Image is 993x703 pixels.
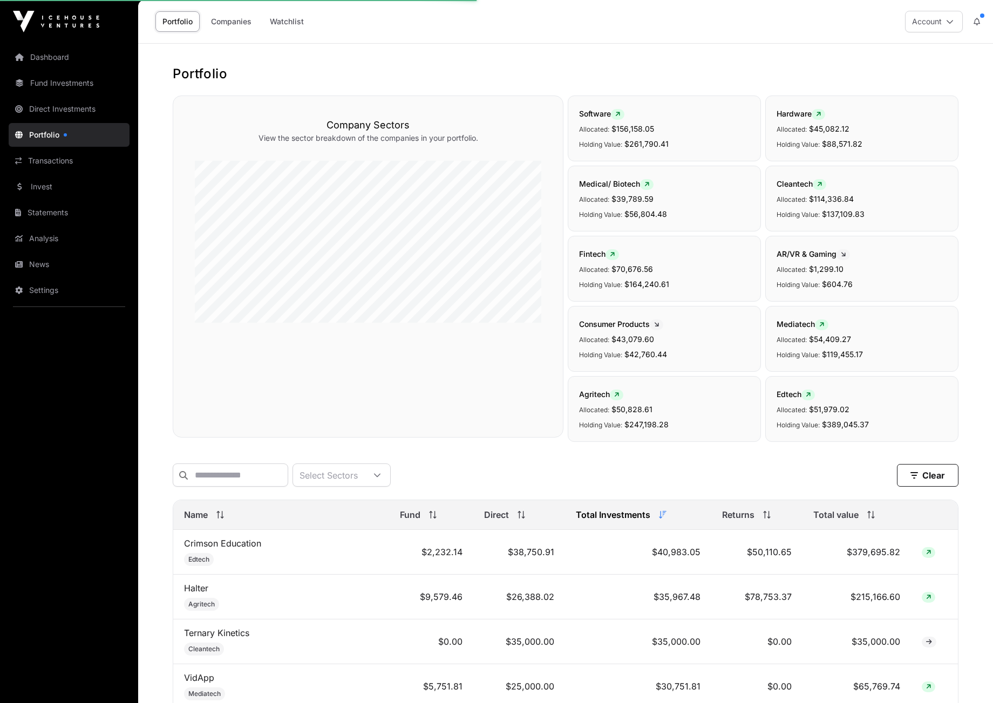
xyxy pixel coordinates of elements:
[809,405,849,414] span: $51,979.02
[473,530,564,575] td: $38,750.91
[400,508,420,521] span: Fund
[9,45,130,69] a: Dashboard
[822,420,869,429] span: $389,045.37
[579,265,609,274] span: Allocated:
[777,390,815,399] span: Edtech
[777,125,807,133] span: Allocated:
[195,118,541,133] h3: Company Sectors
[777,319,828,329] span: Mediatech
[565,619,711,664] td: $35,000.00
[624,279,669,289] span: $164,240.61
[822,350,863,359] span: $119,455.17
[389,530,473,575] td: $2,232.14
[263,11,311,32] a: Watchlist
[777,265,807,274] span: Allocated:
[711,619,802,664] td: $0.00
[905,11,963,32] button: Account
[155,11,200,32] a: Portfolio
[579,210,622,219] span: Holding Value:
[293,464,364,486] div: Select Sectors
[822,279,853,289] span: $604.76
[579,390,623,399] span: Agritech
[579,249,619,258] span: Fintech
[195,133,541,144] p: View the sector breakdown of the companies in your portfolio.
[204,11,259,32] a: Companies
[777,195,807,203] span: Allocated:
[9,278,130,302] a: Settings
[897,464,958,487] button: Clear
[184,627,249,638] a: Ternary Kinetics
[813,508,859,521] span: Total value
[802,575,911,619] td: $215,166.60
[777,179,826,188] span: Cleantech
[9,123,130,147] a: Portfolio
[13,11,99,32] img: Icehouse Ventures Logo
[802,530,911,575] td: $379,695.82
[9,201,130,224] a: Statements
[809,124,849,133] span: $45,082.12
[9,149,130,173] a: Transactions
[9,71,130,95] a: Fund Investments
[188,555,209,564] span: Edtech
[777,140,820,148] span: Holding Value:
[939,651,993,703] iframe: Chat Widget
[576,508,650,521] span: Total Investments
[9,227,130,250] a: Analysis
[822,139,862,148] span: $88,571.82
[484,508,509,521] span: Direct
[565,530,711,575] td: $40,983.05
[579,109,624,118] span: Software
[9,252,130,276] a: News
[579,421,622,429] span: Holding Value:
[802,619,911,664] td: $35,000.00
[184,583,208,593] a: Halter
[711,530,802,575] td: $50,110.65
[611,124,654,133] span: $156,158.05
[389,575,473,619] td: $9,579.46
[777,281,820,289] span: Holding Value:
[777,421,820,429] span: Holding Value:
[809,194,854,203] span: $114,336.84
[188,690,221,698] span: Mediatech
[624,139,669,148] span: $261,790.41
[473,575,564,619] td: $26,388.02
[611,405,652,414] span: $50,828.61
[579,195,609,203] span: Allocated:
[9,175,130,199] a: Invest
[777,210,820,219] span: Holding Value:
[579,351,622,359] span: Holding Value:
[822,209,865,219] span: $137,109.83
[565,575,711,619] td: $35,967.48
[809,335,851,344] span: $54,409.27
[184,508,208,521] span: Name
[777,336,807,344] span: Allocated:
[579,179,654,188] span: Medical/ Biotech
[579,406,609,414] span: Allocated:
[473,619,564,664] td: $35,000.00
[624,420,669,429] span: $247,198.28
[611,264,653,274] span: $70,676.56
[579,336,609,344] span: Allocated:
[579,140,622,148] span: Holding Value:
[809,264,844,274] span: $1,299.10
[777,351,820,359] span: Holding Value:
[173,65,958,83] h1: Portfolio
[188,600,215,609] span: Agritech
[579,319,663,329] span: Consumer Products
[777,406,807,414] span: Allocated:
[611,194,654,203] span: $39,789.59
[389,619,473,664] td: $0.00
[711,575,802,619] td: $78,753.37
[722,508,754,521] span: Returns
[184,538,261,549] a: Crimson Education
[624,350,667,359] span: $42,760.44
[777,109,825,118] span: Hardware
[579,281,622,289] span: Holding Value:
[611,335,654,344] span: $43,079.60
[9,97,130,121] a: Direct Investments
[188,645,220,653] span: Cleantech
[184,672,214,683] a: VidApp
[579,125,609,133] span: Allocated:
[777,249,850,258] span: AR/VR & Gaming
